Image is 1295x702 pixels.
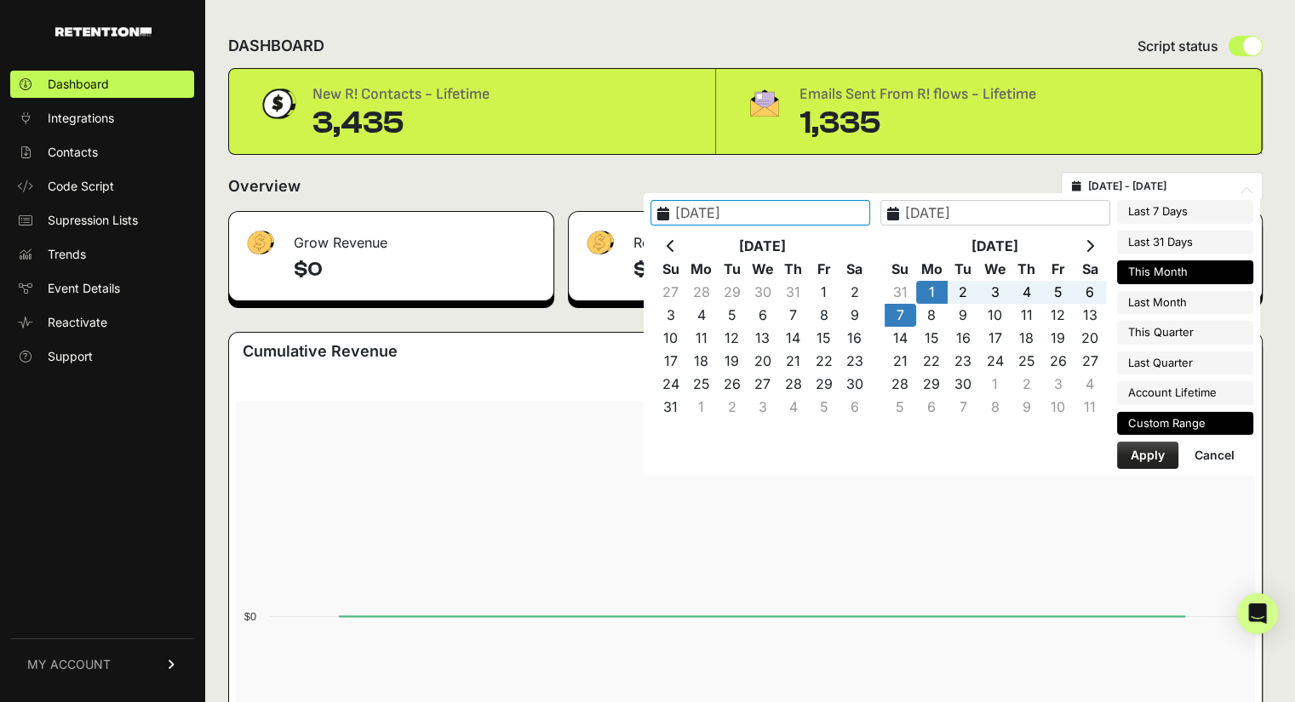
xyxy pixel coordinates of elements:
[1117,291,1253,315] li: Last Month
[686,304,717,327] td: 4
[809,327,839,350] td: 15
[839,396,870,419] td: 6
[1011,281,1042,304] td: 4
[979,327,1011,350] td: 17
[717,327,748,350] td: 12
[656,350,686,373] td: 17
[809,304,839,327] td: 8
[748,350,778,373] td: 20
[809,373,839,396] td: 29
[839,258,870,281] th: Sa
[748,281,778,304] td: 30
[979,350,1011,373] td: 24
[809,281,839,304] td: 1
[885,327,916,350] td: 14
[1117,381,1253,405] li: Account Lifetime
[717,304,748,327] td: 5
[1011,373,1042,396] td: 2
[948,327,979,350] td: 16
[27,656,111,673] span: MY ACCOUNT
[1117,200,1253,224] li: Last 7 Days
[55,27,152,37] img: Retention.com
[948,396,979,419] td: 7
[885,258,916,281] th: Su
[748,327,778,350] td: 13
[1011,327,1042,350] td: 18
[979,396,1011,419] td: 8
[656,304,686,327] td: 3
[686,235,839,258] th: [DATE]
[839,281,870,304] td: 2
[1074,373,1105,396] td: 4
[1074,281,1105,304] td: 6
[10,638,194,690] a: MY ACCOUNT
[1117,260,1253,284] li: This Month
[656,373,686,396] td: 24
[778,258,809,281] th: Th
[916,304,948,327] td: 8
[1074,304,1105,327] td: 13
[778,281,809,304] td: 31
[48,246,86,263] span: Trends
[748,258,778,281] th: We
[48,76,109,93] span: Dashboard
[48,348,93,365] span: Support
[569,212,908,263] div: Reclaim Revenue
[979,373,1011,396] td: 1
[10,173,194,200] a: Code Script
[717,373,748,396] td: 26
[885,396,916,419] td: 5
[686,258,717,281] th: Mo
[48,110,114,127] span: Integrations
[10,343,194,370] a: Support
[10,105,194,132] a: Integrations
[839,327,870,350] td: 16
[717,281,748,304] td: 29
[778,373,809,396] td: 28
[294,256,540,283] h4: $0
[1117,412,1253,436] li: Custom Range
[1042,304,1074,327] td: 12
[243,226,277,260] img: fa-dollar-13500eef13a19c4ab2b9ed9ad552e47b0d9fc28b02b83b90ba0e00f96d6372e9.png
[778,350,809,373] td: 21
[1011,304,1042,327] td: 11
[1074,396,1105,419] td: 11
[885,373,916,396] td: 28
[1042,373,1074,396] td: 3
[1117,351,1253,375] li: Last Quarter
[916,396,948,419] td: 6
[717,396,748,419] td: 2
[1074,258,1105,281] th: Sa
[809,396,839,419] td: 5
[48,212,138,229] span: Supression Lists
[885,304,916,327] td: 7
[1137,36,1218,56] span: Script status
[244,610,256,623] text: $0
[778,396,809,419] td: 4
[10,309,194,336] a: Reactivate
[1074,327,1105,350] td: 20
[1117,321,1253,345] li: This Quarter
[839,373,870,396] td: 30
[1237,593,1278,634] div: Open Intercom Messenger
[1042,327,1074,350] td: 19
[686,350,717,373] td: 18
[10,71,194,98] a: Dashboard
[743,83,786,123] img: fa-envelope-19ae18322b30453b285274b1b8af3d052b27d846a4fbe8435d1a52b978f639a2.png
[948,304,979,327] td: 9
[686,396,717,419] td: 1
[228,174,301,198] h2: Overview
[1042,281,1074,304] td: 5
[686,373,717,396] td: 25
[809,350,839,373] td: 22
[778,327,809,350] td: 14
[656,258,686,281] th: Su
[48,144,98,161] span: Contacts
[948,350,979,373] td: 23
[1011,396,1042,419] td: 9
[656,281,686,304] td: 27
[1011,350,1042,373] td: 25
[312,83,490,106] div: New R! Contacts - Lifetime
[1117,442,1178,469] button: Apply
[686,281,717,304] td: 28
